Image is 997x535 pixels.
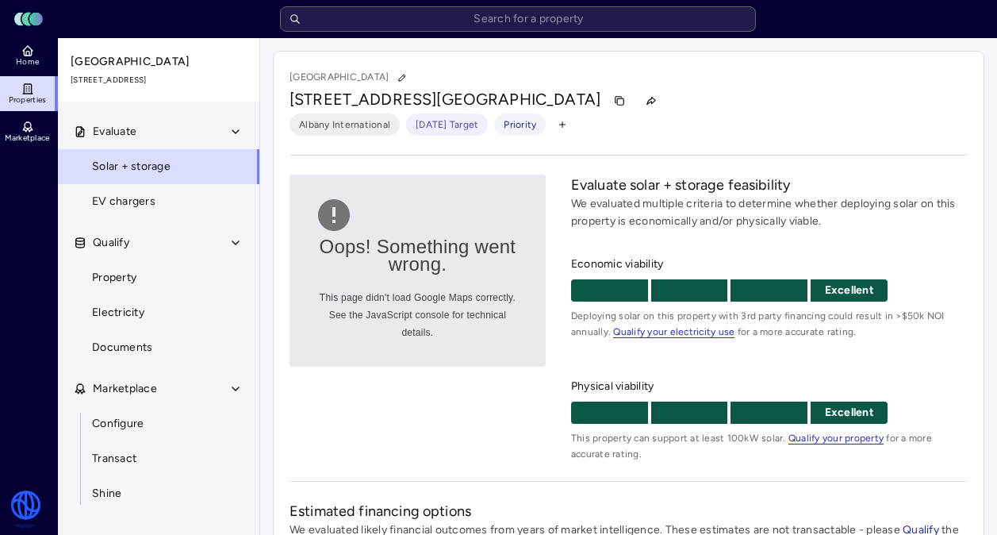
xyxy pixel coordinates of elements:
p: [GEOGRAPHIC_DATA] [290,67,412,88]
span: Priority [504,117,536,133]
button: Priority [494,114,546,136]
span: Properties [9,95,47,105]
span: Qualify [93,234,129,252]
a: EV chargers [57,184,260,219]
span: Solar + storage [92,158,171,175]
span: Home [16,57,39,67]
p: We evaluated multiple criteria to determine whether deploying solar on this property is economica... [571,195,968,230]
span: Physical viability [571,378,968,395]
button: Marketplace [58,371,261,406]
button: [DATE] Target [406,114,488,136]
span: Shine [92,485,121,502]
img: Watershed [10,491,42,529]
span: This property can support at least 100kW solar. for a more accurate rating. [571,430,968,462]
button: Qualify [58,225,261,260]
a: Transact [57,441,260,476]
h2: Estimated financing options [290,501,968,522]
span: [STREET_ADDRESS] [71,74,248,87]
span: Economic viability [571,256,968,273]
span: EV chargers [92,193,155,210]
span: [GEOGRAPHIC_DATA] [436,90,600,109]
a: Documents [57,330,260,365]
a: Qualify your electricity use [613,326,734,337]
h2: Evaluate solar + storage feasibility [571,175,968,195]
p: Excellent [811,404,888,421]
a: Property [57,260,260,295]
div: Oops! Something went wrong. [319,238,516,273]
a: Shine [57,476,260,511]
button: Evaluate [58,114,261,149]
span: [GEOGRAPHIC_DATA] [71,53,248,71]
span: Transact [92,450,136,468]
span: Marketplace [5,133,49,143]
span: Deploying solar on this property with 3rd party financing could result in >$50k NOI annually. for... [571,308,968,340]
a: Electricity [57,295,260,330]
button: Albany International [290,114,400,136]
p: Excellent [811,282,888,299]
input: Search for a property [280,6,756,32]
a: Configure [57,406,260,441]
span: Documents [92,339,152,356]
span: Property [92,269,136,287]
span: Configure [92,415,144,433]
a: Qualify your property [788,433,884,444]
span: Albany International [299,117,390,133]
span: Marketplace [93,380,157,398]
a: Solar + storage [57,149,260,184]
span: Evaluate [93,123,136,140]
span: [STREET_ADDRESS] [290,90,436,109]
div: This page didn't load Google Maps correctly. See the JavaScript console for technical details. [319,289,516,341]
span: Electricity [92,304,144,321]
span: Qualify your electricity use [613,326,734,338]
span: [DATE] Target [416,117,478,133]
